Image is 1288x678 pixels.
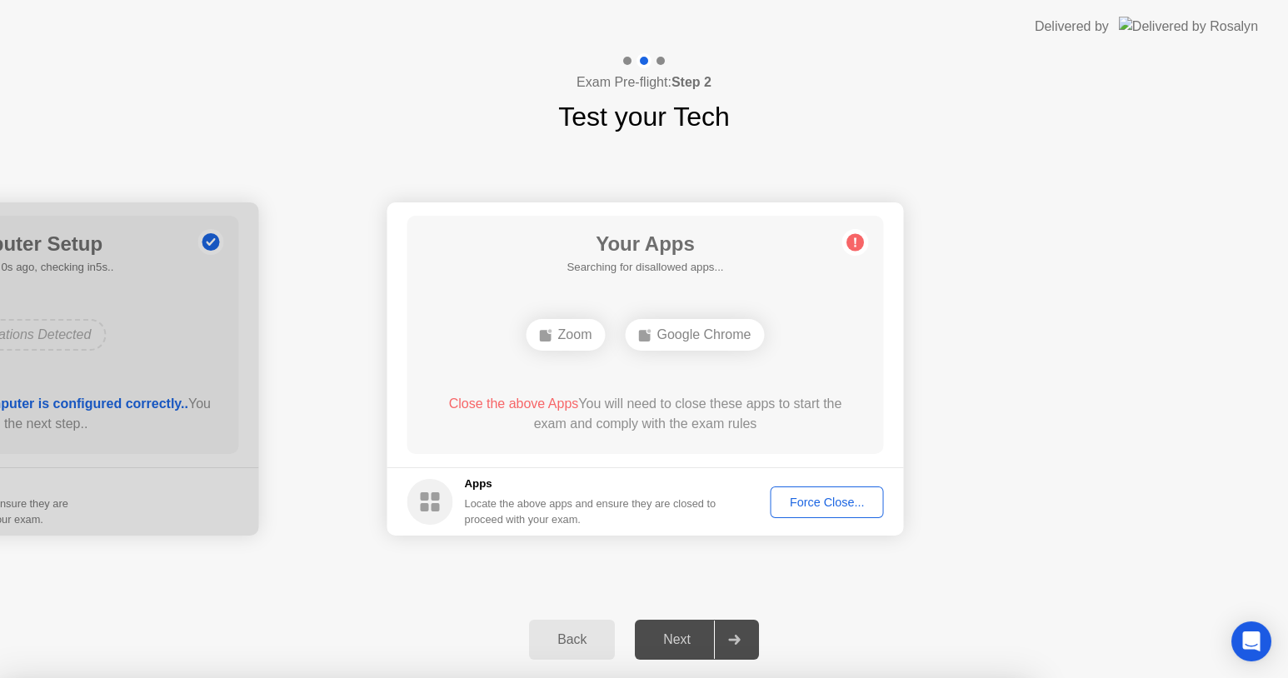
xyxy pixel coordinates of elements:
[465,496,717,527] div: Locate the above apps and ensure they are closed to proceed with your exam.
[527,319,606,351] div: Zoom
[577,72,711,92] h4: Exam Pre-flight:
[640,632,714,647] div: Next
[1119,17,1258,36] img: Delivered by Rosalyn
[776,496,878,509] div: Force Close...
[1035,17,1109,37] div: Delivered by
[534,632,610,647] div: Back
[449,396,579,411] span: Close the above Apps
[558,97,730,137] h1: Test your Tech
[465,476,717,492] h5: Apps
[625,319,764,351] div: Google Chrome
[1231,621,1271,661] div: Open Intercom Messenger
[671,75,711,89] b: Step 2
[567,259,723,276] h5: Searching for disallowed apps...
[431,394,860,434] div: You will need to close these apps to start the exam and comply with the exam rules
[567,229,723,259] h1: Your Apps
